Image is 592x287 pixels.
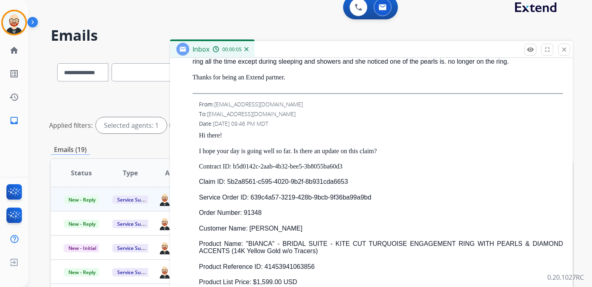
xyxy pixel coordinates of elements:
span: Service Support [112,220,158,228]
mat-icon: inbox [9,116,19,125]
span: [EMAIL_ADDRESS][DOMAIN_NAME] [214,100,303,108]
span: New - Reply [64,268,100,277]
mat-icon: history [9,92,19,102]
p: Customer Name: [PERSON_NAME] [199,225,563,232]
span: Service Support [112,195,158,204]
p: I hope your day is going well so far. Is there an update on this claim? [199,148,563,155]
p: Contract ID: b5d0142c-2aab-4b32-bee5-3b8055ba60d3 [199,163,563,170]
span: [DATE] 09:46 PM MDT [213,120,268,127]
p: Product List Price: $1,599.00 USD [199,279,563,286]
img: agent-avatar [158,216,171,230]
p: Hi there! [199,132,563,139]
span: Assignee [165,168,193,178]
div: Selected agents: 1 [96,117,167,133]
span: Type [123,168,138,178]
mat-icon: list_alt [9,69,19,79]
img: avatar [3,11,25,34]
p: Applied filters: [49,121,93,130]
mat-icon: close [561,46,568,53]
p: Product Name: "BIANCA" - BRIDAL SUITE - KITE CUT TURQUOISE ENGAGEMENT RING WITH PEARLS & DIAMOND ... [199,240,563,255]
span: New - Reply [64,195,100,204]
span: [EMAIL_ADDRESS][DOMAIN_NAME] [207,110,296,118]
span: Service Support [112,268,158,277]
span: 00:00:05 [222,46,242,53]
mat-icon: home [9,46,19,55]
mat-icon: fullscreen [544,46,551,53]
p: Claim ID: 5b2a8561-c595-4020-9b2f-8b931cda6653 [199,178,563,185]
div: To: [199,110,563,118]
span: Status [71,168,92,178]
img: agent-avatar [158,241,171,254]
img: agent-avatar [158,192,171,206]
p: Thanks for being an Extend partner. [193,74,563,81]
p: Service Order ID: 639c4a57-3219-428b-9bcb-9f36ba99a9bd [199,194,563,201]
p: Emails (19) [51,145,90,155]
h2: Emails [51,27,573,44]
p: Instructions: My wife works in pediatrics and doesn't do anything extra strenuous or hard on her ... [193,51,563,66]
span: Inbox [193,45,209,54]
span: Service Support [112,244,158,252]
span: New - Reply [64,220,100,228]
img: agent-avatar [158,265,171,279]
div: Date: [199,120,563,128]
div: From: [199,100,563,108]
span: New - Initial [64,244,101,252]
p: Order Number: 91348 [199,209,563,216]
p: 0.20.1027RC [547,272,584,282]
p: Product Reference ID: 41453941063856 [199,263,563,270]
mat-icon: remove_red_eye [527,46,534,53]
